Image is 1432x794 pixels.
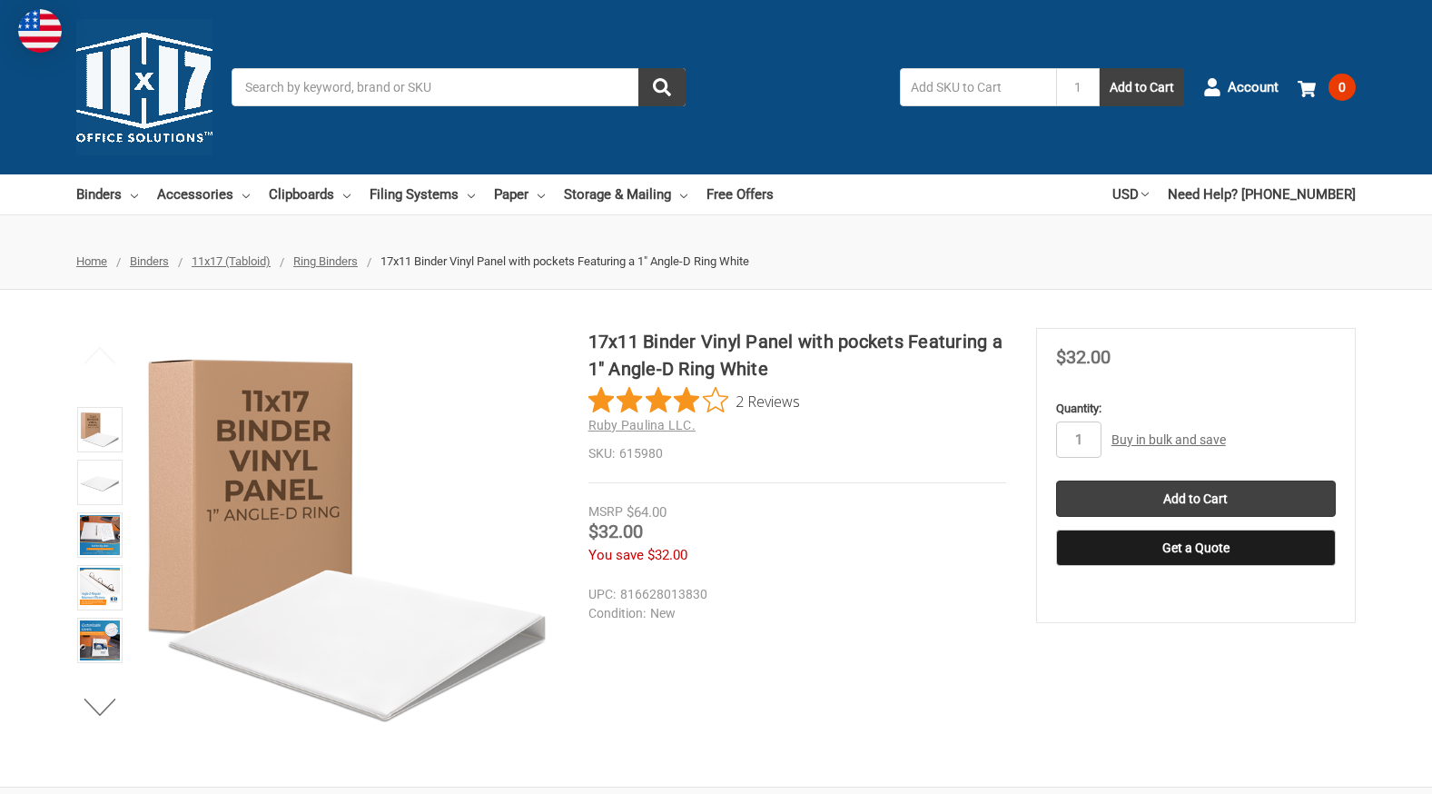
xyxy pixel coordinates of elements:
img: 17x11 Binder Vinyl Panel with pockets Featuring a 1" Angle-D Ring White [80,462,120,502]
span: $64.00 [627,504,667,521]
img: 11x17.com [76,19,212,155]
a: Ruby Paulina LLC. [588,418,696,432]
a: Binders [76,174,138,214]
a: Clipboards [269,174,351,214]
img: 17x11 Binder Vinyl Panel with pockets Featuring a 1" Angle-D Ring White [138,328,558,749]
input: Add SKU to Cart [900,68,1056,106]
img: 17x11 Binder Vinyl Panel with pockets Featuring a 1" Angle-D Ring White [80,568,120,608]
a: Filing Systems [370,174,475,214]
a: Ring Binders [293,254,358,268]
a: Binders [130,254,169,268]
span: 0 [1328,74,1356,101]
div: MSRP [588,502,623,521]
dt: SKU: [588,444,615,463]
a: Home [76,254,107,268]
img: 17x11 Binder Vinyl Panel with pockets Featuring a 1" Angle-D Ring White [80,620,120,660]
span: $32.00 [647,547,687,563]
input: Add to Cart [1056,481,1336,517]
span: You save [588,547,644,563]
button: Previous [73,337,128,373]
a: Paper [494,174,545,214]
span: Account [1228,77,1279,98]
dd: 615980 [588,444,1006,463]
a: 11x17 (Tabloid) [192,254,271,268]
a: Storage & Mailing [564,174,687,214]
a: Accessories [157,174,250,214]
a: Need Help? [PHONE_NUMBER] [1168,174,1356,214]
span: $32.00 [588,521,643,542]
button: Add to Cart [1100,68,1184,106]
dd: 816628013830 [588,585,998,604]
label: Quantity: [1056,400,1336,418]
img: duty and tax information for United States [18,9,62,53]
img: 17x11 Binder Vinyl Panel with pockets Featuring a 1" Angle-D Ring White [80,410,120,450]
a: 0 [1298,64,1356,111]
a: Buy in bulk and save [1111,432,1226,447]
input: Search by keyword, brand or SKU [232,68,686,106]
dt: Condition: [588,604,646,623]
dd: New [588,604,998,623]
button: Get a Quote [1056,530,1336,566]
img: 17”x11” Vinyl Binders (615980) White [80,515,120,555]
button: Rated 4 out of 5 stars from 2 reviews. Jump to reviews. [588,387,800,414]
span: 17x11 Binder Vinyl Panel with pockets Featuring a 1" Angle-D Ring White [380,254,749,268]
span: 2 Reviews [736,387,800,414]
span: $32.00 [1056,346,1111,368]
a: Account [1203,64,1279,111]
h1: 17x11 Binder Vinyl Panel with pockets Featuring a 1" Angle-D Ring White [588,328,1006,382]
a: Free Offers [706,174,774,214]
button: Next [73,689,128,725]
a: USD [1112,174,1149,214]
dt: UPC: [588,585,616,604]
